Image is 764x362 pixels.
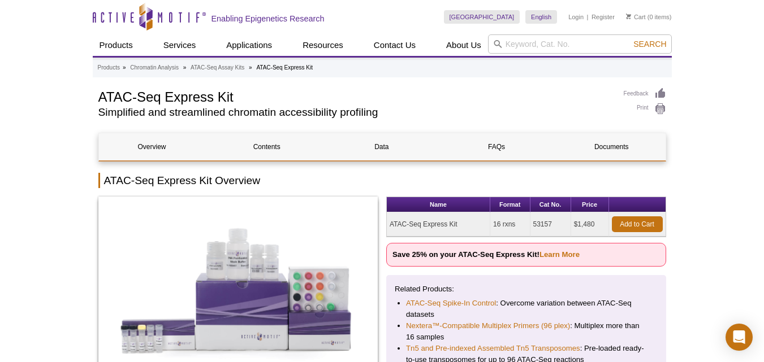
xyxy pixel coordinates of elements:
[219,34,279,56] a: Applications
[256,64,313,71] li: ATAC-Seq Express Kit
[183,64,187,71] li: »
[406,298,496,309] a: ATAC-Seq Spike-In Control
[490,212,530,237] td: 16 rxns
[406,320,646,343] li: : Multiplex more than 16 samples
[392,250,580,259] strong: Save 25% on your ATAC-Seq Express Kit!
[406,343,580,354] a: Tn5 and Pre-indexed Assembled Tn5 Transposomes
[726,324,753,351] div: Open Intercom Messenger
[630,39,670,49] button: Search
[626,10,672,24] li: (0 items)
[525,10,557,24] a: English
[624,88,666,100] a: Feedback
[93,34,140,56] a: Products
[157,34,203,56] a: Services
[490,197,530,212] th: Format
[214,133,320,160] a: Contents
[98,88,612,104] h1: ATAC-Seq Express Kit
[395,284,658,295] p: Related Products:
[387,197,490,212] th: Name
[98,173,666,188] h2: ATAC-Seq Express Kit Overview
[571,197,609,212] th: Price
[439,34,488,56] a: About Us
[99,133,205,160] a: Overview
[98,107,612,117] h2: Simplified and streamlined chromatin accessibility profiling
[444,10,520,24] a: [GEOGRAPHIC_DATA]
[249,64,252,71] li: »
[592,13,615,21] a: Register
[488,34,672,54] input: Keyword, Cat. No.
[387,212,490,237] td: ATAC-Seq Express Kit
[130,63,179,73] a: Chromatin Analysis
[530,212,571,237] td: 53157
[612,216,663,232] a: Add to Cart
[123,64,126,71] li: »
[558,133,664,160] a: Documents
[296,34,350,56] a: Resources
[406,320,570,332] a: Nextera™-Compatible Multiplex Primers (96 plex)
[626,13,646,21] a: Cart
[571,212,609,237] td: $1,480
[539,250,580,259] a: Learn More
[367,34,422,56] a: Contact Us
[568,13,584,21] a: Login
[211,14,325,24] h2: Enabling Epigenetics Research
[587,10,589,24] li: |
[406,298,646,320] li: : Overcome variation between ATAC-Seq datasets
[329,133,435,160] a: Data
[191,63,244,73] a: ATAC-Seq Assay Kits
[98,63,120,73] a: Products
[443,133,550,160] a: FAQs
[530,197,571,212] th: Cat No.
[624,103,666,115] a: Print
[633,40,666,49] span: Search
[626,14,631,19] img: Your Cart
